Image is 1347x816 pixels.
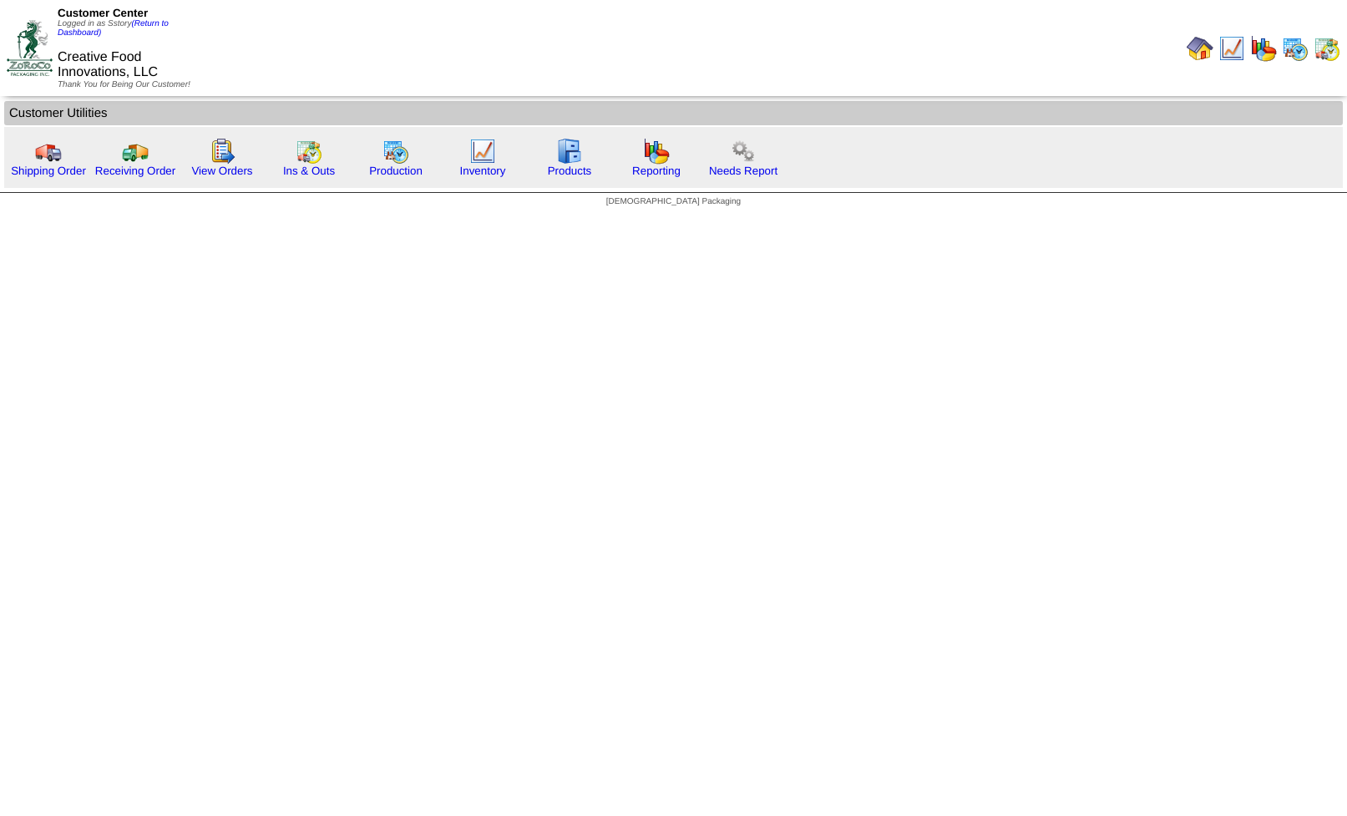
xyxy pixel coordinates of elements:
img: graph.gif [643,138,670,165]
img: line_graph.gif [469,138,496,165]
span: Thank You for Being Our Customer! [58,80,190,89]
a: Needs Report [709,165,777,177]
img: cabinet.gif [556,138,583,165]
img: workflow.png [730,138,757,165]
a: Receiving Order [95,165,175,177]
img: calendarinout.gif [1314,35,1340,62]
span: Logged in as Sstory [58,19,169,38]
img: graph.gif [1250,35,1277,62]
img: truck2.gif [122,138,149,165]
span: [DEMOGRAPHIC_DATA] Packaging [606,197,741,206]
img: home.gif [1187,35,1213,62]
a: Production [369,165,423,177]
img: calendarprod.gif [382,138,409,165]
a: Inventory [460,165,506,177]
td: Customer Utilities [4,101,1343,125]
span: Creative Food Innovations, LLC [58,50,158,79]
span: Customer Center [58,7,148,19]
img: calendarprod.gif [1282,35,1309,62]
a: Reporting [632,165,681,177]
img: calendarinout.gif [296,138,322,165]
a: View Orders [191,165,252,177]
img: ZoRoCo_Logo(Green%26Foil)%20jpg.webp [7,20,53,76]
a: Ins & Outs [283,165,335,177]
a: Products [548,165,592,177]
img: workorder.gif [209,138,235,165]
a: (Return to Dashboard) [58,19,169,38]
img: truck.gif [35,138,62,165]
a: Shipping Order [11,165,86,177]
img: line_graph.gif [1218,35,1245,62]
